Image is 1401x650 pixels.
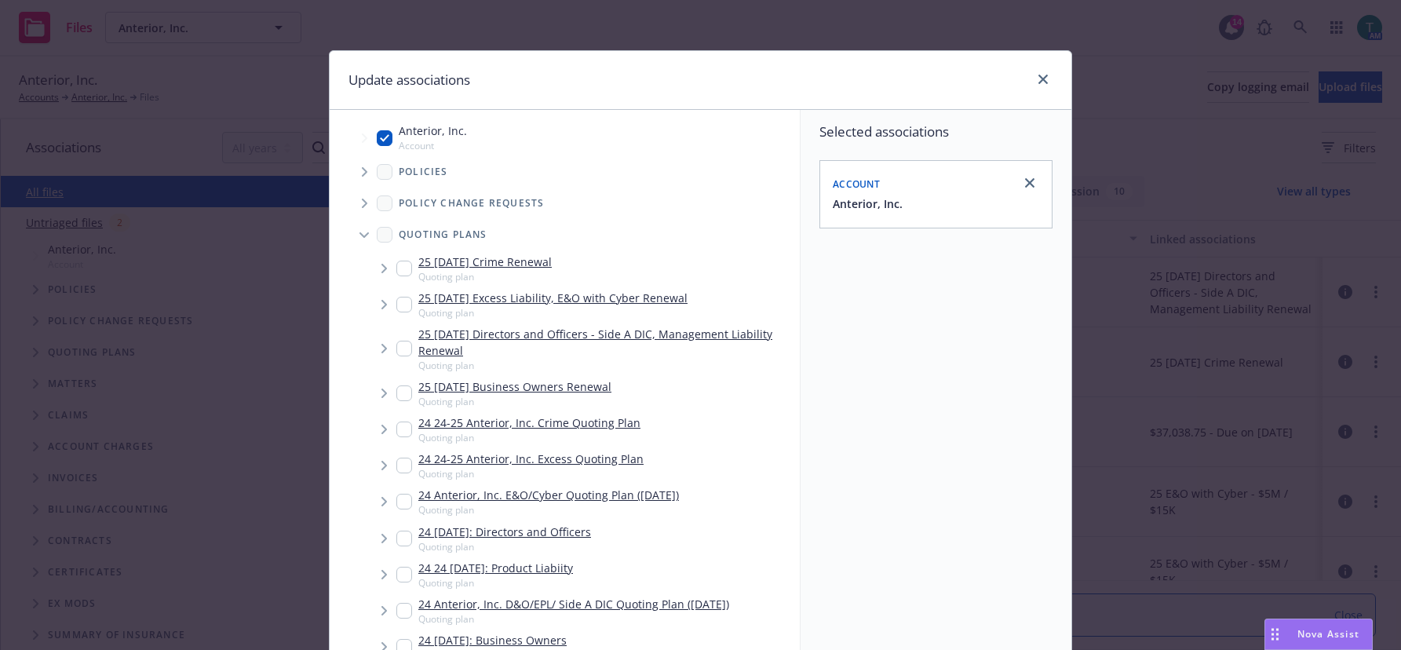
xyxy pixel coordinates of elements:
[418,560,573,576] a: 24 24 [DATE]: Product Liabiity
[399,167,448,177] span: Policies
[418,487,679,503] a: 24 Anterior, Inc. E&O/Cyber Quoting Plan ([DATE])
[1020,173,1039,192] a: close
[399,122,467,139] span: Anterior, Inc.
[418,540,591,553] span: Quoting plan
[418,467,644,480] span: Quoting plan
[418,596,729,612] a: 24 Anterior, Inc. D&O/EPL/ Side A DIC Quoting Plan ([DATE])
[1034,70,1053,89] a: close
[418,378,611,395] a: 25 [DATE] Business Owners Renewal
[418,326,794,359] a: 25 [DATE] Directors and Officers - Side A DIC, Management Liability Renewal
[833,195,903,212] button: Anterior, Inc.
[418,431,640,444] span: Quoting plan
[418,270,552,283] span: Quoting plan
[819,122,1053,141] span: Selected associations
[833,177,880,191] span: Account
[399,230,487,239] span: Quoting plans
[1264,619,1373,650] button: Nova Assist
[399,139,467,152] span: Account
[418,290,688,306] a: 25 [DATE] Excess Liability, E&O with Cyber Renewal
[418,524,591,540] a: 24 [DATE]: Directors and Officers
[418,576,573,590] span: Quoting plan
[399,199,544,208] span: Policy change requests
[418,632,567,648] a: 24 [DATE]: Business Owners
[348,70,470,90] h1: Update associations
[418,503,679,517] span: Quoting plan
[418,395,611,408] span: Quoting plan
[1265,619,1285,649] div: Drag to move
[1297,627,1359,641] span: Nova Assist
[418,612,729,626] span: Quoting plan
[418,451,644,467] a: 24 24-25 Anterior, Inc. Excess Quoting Plan
[418,254,552,270] a: 25 [DATE] Crime Renewal
[418,306,688,320] span: Quoting plan
[418,414,640,431] a: 24 24-25 Anterior, Inc. Crime Quoting Plan
[418,359,794,372] span: Quoting plan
